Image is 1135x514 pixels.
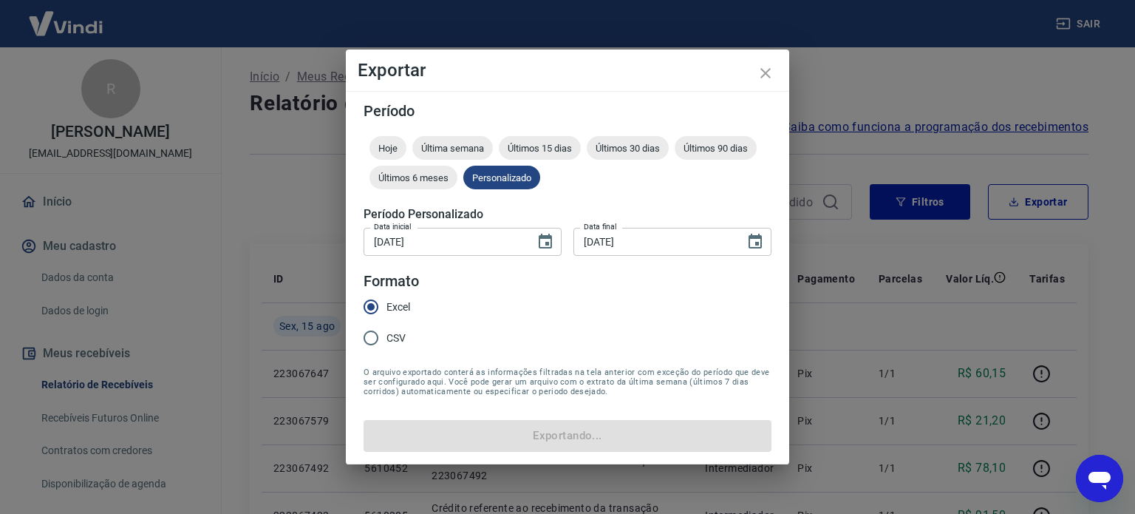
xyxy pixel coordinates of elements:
div: Últimos 30 dias [587,136,669,160]
label: Data inicial [374,221,412,232]
span: Últimos 6 meses [369,172,457,183]
div: Última semana [412,136,493,160]
span: Últimos 90 dias [675,143,757,154]
input: DD/MM/YYYY [364,228,525,255]
label: Data final [584,221,617,232]
div: Últimos 90 dias [675,136,757,160]
input: DD/MM/YYYY [573,228,734,255]
span: O arquivo exportado conterá as informações filtradas na tela anterior com exceção do período que ... [364,368,771,396]
div: Hoje [369,136,406,160]
div: Personalizado [463,166,540,189]
span: Última semana [412,143,493,154]
h5: Período [364,104,771,118]
h4: Exportar [358,61,777,79]
span: Últimos 30 dias [587,143,669,154]
div: Últimos 15 dias [499,136,581,160]
span: Últimos 15 dias [499,143,581,154]
span: CSV [386,331,406,346]
div: Últimos 6 meses [369,166,457,189]
span: Personalizado [463,172,540,183]
span: Excel [386,300,410,315]
legend: Formato [364,271,419,292]
span: Hoje [369,143,406,154]
h5: Período Personalizado [364,207,771,222]
button: Choose date, selected date is 15 de ago de 2025 [740,227,770,257]
button: close [748,55,783,91]
button: Choose date, selected date is 14 de ago de 2025 [531,227,560,257]
iframe: Botão para abrir a janela de mensagens [1076,455,1123,502]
